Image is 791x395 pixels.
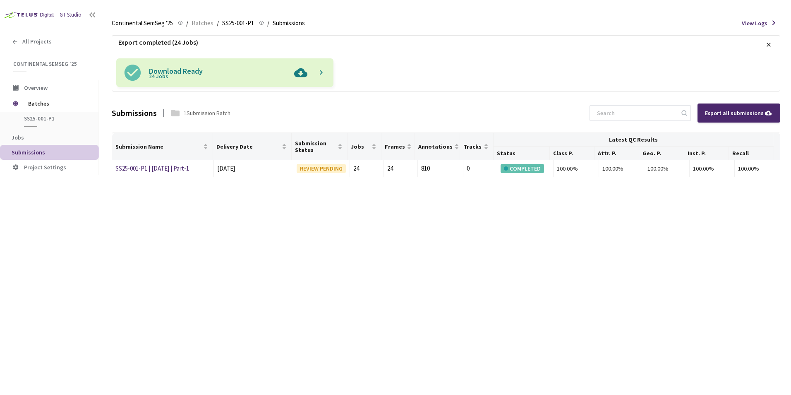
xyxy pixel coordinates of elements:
[12,149,45,156] span: Submissions
[24,115,85,122] span: SS25-001-P1
[295,140,336,153] span: Submission Status
[705,108,773,118] div: Export all submissions
[385,143,405,150] span: Frames
[501,164,544,173] div: COMPLETED
[267,18,269,28] li: /
[494,147,550,160] th: Status
[557,164,595,173] div: 100.00%
[463,143,482,150] span: Tracks
[766,38,771,52] p: ×
[112,18,173,28] span: Continental SemSeg '25
[149,73,168,92] span: 24 Jobs
[738,164,777,173] div: 100.00%
[273,18,305,28] span: Submissions
[387,164,414,173] div: 24
[22,38,52,45] span: All Projects
[213,133,292,160] th: Delivery Date
[381,133,415,160] th: Frames
[467,164,494,173] div: 0
[602,164,640,173] div: 100.00%
[693,164,731,173] div: 100.00%
[24,164,66,171] span: Project Settings
[460,133,494,160] th: Tracks
[742,19,767,27] span: View Logs
[592,106,680,120] input: Search
[114,38,198,47] p: Export completed (24 Jobs)
[729,147,774,160] th: Recall
[115,164,189,172] a: SS25-001-P1 | [DATE] | Part-1
[348,133,381,160] th: Jobs
[351,143,369,150] span: Jobs
[297,164,346,173] div: REVIEW PENDING
[192,18,213,28] span: Batches
[28,95,85,112] span: Batches
[647,164,686,173] div: 100.00%
[418,143,453,150] span: Annotations
[292,133,348,160] th: Submission Status
[290,58,312,87] img: Pgo8IURPQ1RZUEUgc3ZnIFBVQkxJQyAiLS8vVzNDLy9EVEQgU1ZHIDEuMS8vRU4iICJodHRwOi8vd3d3LnczLm9yZy9HcmFwa...
[115,143,201,150] span: Submission Name
[415,133,460,160] th: Annotations
[594,147,639,160] th: Attr. P.
[494,133,774,147] th: Latest QC Results
[550,147,594,160] th: Class P.
[222,18,254,28] span: SS25-001-P1
[13,60,87,67] span: Continental SemSeg '25
[116,58,149,87] img: svg+xml;base64,PHN2ZyB3aWR0aD0iMjQiIGhlaWdodD0iMjQiIHZpZXdCb3g9IjAgMCAyNCAyNCIgZmlsbD0ibm9uZSIgeG...
[112,107,157,119] div: Submissions
[353,164,380,173] div: 24
[217,164,290,173] div: [DATE]
[421,164,459,173] div: 810
[639,147,684,160] th: Geo. P.
[149,66,290,80] p: Download Ready
[60,11,81,19] div: GT Studio
[216,143,280,150] span: Delivery Date
[12,134,24,141] span: Jobs
[112,133,213,160] th: Submission Name
[190,18,215,27] a: Batches
[217,18,219,28] li: /
[684,147,729,160] th: Inst. P.
[184,109,230,117] div: 1 Submission Batch
[24,84,48,92] span: Overview
[186,18,188,28] li: /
